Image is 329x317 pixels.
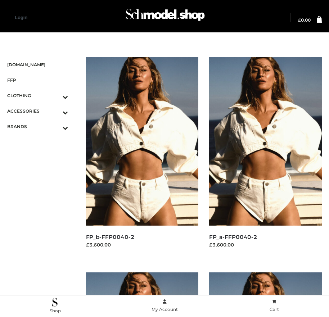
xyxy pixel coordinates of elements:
span: CLOTHING [7,91,68,100]
button: Toggle Submenu [43,119,68,134]
img: .Shop [52,298,58,307]
a: FFP [7,72,68,88]
a: FP_b-FFP0040-2 [86,234,135,240]
bdi: 0.00 [298,17,311,23]
div: £3,600.00 [86,241,199,248]
img: Schmodel Admin 964 [124,4,207,30]
span: £ [298,17,301,23]
span: ACCESSORIES [7,107,68,115]
span: BRANDS [7,122,68,131]
a: My Account [110,298,220,314]
button: Toggle Submenu [43,103,68,119]
a: ACCESSORIESToggle Submenu [7,103,68,119]
span: Cart [270,307,279,312]
span: [DOMAIN_NAME] [7,60,68,69]
a: £0.00 [298,18,311,22]
a: Schmodel Admin 964 [122,6,207,30]
span: FFP [7,76,68,84]
a: Cart [219,298,329,314]
a: FP_a-FFP0040-2 [209,234,257,240]
span: My Account [152,307,178,312]
a: BRANDSToggle Submenu [7,119,68,134]
a: [DOMAIN_NAME] [7,57,68,72]
span: .Shop [49,308,61,313]
button: Toggle Submenu [43,88,68,103]
a: CLOTHINGToggle Submenu [7,88,68,103]
div: £3,600.00 [209,241,322,248]
a: Login [15,15,27,20]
